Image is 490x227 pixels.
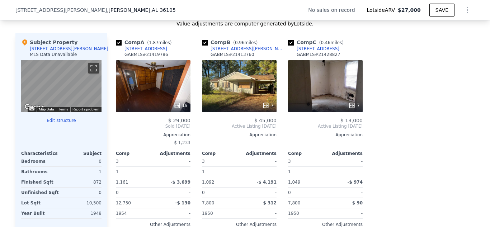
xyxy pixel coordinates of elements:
div: - [327,208,363,218]
span: $ 45,000 [254,118,277,123]
div: Comp [288,151,325,156]
span: 1.87 [149,40,159,45]
div: - [241,167,277,177]
span: Sold [DATE] [116,123,190,129]
span: ( miles) [230,40,260,45]
span: 1,049 [288,180,300,185]
span: ( miles) [316,40,347,45]
span: $ 1,233 [174,140,190,145]
div: - [327,188,363,198]
span: Active Listing [DATE] [288,123,363,129]
a: Terms (opens in new tab) [58,107,68,111]
div: 872 [63,177,102,187]
span: 1,161 [116,180,128,185]
div: - [327,156,363,166]
div: No sales on record [308,6,361,14]
div: Map [21,60,102,112]
div: Unfinished Sqft [21,188,60,198]
a: [STREET_ADDRESS] [116,46,167,52]
div: 1 [116,167,152,177]
div: 1948 [63,208,102,218]
span: 12,750 [116,200,131,205]
span: $ 13,000 [340,118,363,123]
div: - [155,208,190,218]
span: $ 312 [263,200,277,205]
div: [STREET_ADDRESS] [124,46,167,52]
div: GABMLS # 21428827 [297,52,340,57]
button: Show Options [460,3,475,17]
span: 7,800 [288,200,300,205]
span: -$ 4,191 [257,180,277,185]
div: Comp C [288,39,347,46]
span: $ 90 [352,200,363,205]
div: 7 [262,102,274,109]
div: Subject Property [21,39,77,46]
span: 0 [288,190,291,195]
button: SAVE [429,4,454,16]
div: - [327,167,363,177]
div: MLS Data Unavailable [30,52,77,57]
div: 1 [63,167,102,177]
div: 1 [288,167,324,177]
button: Toggle fullscreen view [88,63,99,74]
span: 0.46 [321,40,330,45]
div: Lot Sqft [21,198,60,208]
div: - [155,167,190,177]
div: 1954 [116,208,152,218]
div: 1950 [202,208,238,218]
div: - [241,156,277,166]
div: - [288,138,363,148]
span: -$ 3,699 [171,180,190,185]
div: Comp B [202,39,260,46]
a: [STREET_ADDRESS][PERSON_NAME] [202,46,285,52]
span: 3 [288,159,291,164]
a: [STREET_ADDRESS] [288,46,339,52]
span: 3 [116,159,119,164]
span: 0 [202,190,205,195]
div: Comp A [116,39,174,46]
span: [STREET_ADDRESS][PERSON_NAME] [15,6,107,14]
div: Street View [21,60,102,112]
div: GABMLS # 21413760 [211,52,254,57]
div: Year Built [21,208,60,218]
button: Edit structure [21,118,102,123]
span: 1,092 [202,180,214,185]
span: ( miles) [144,40,174,45]
div: - [155,188,190,198]
button: Map Data [39,107,54,112]
div: 0 [63,156,102,166]
div: Comp [116,151,153,156]
span: , AL 36105 [150,7,176,13]
div: [STREET_ADDRESS][PERSON_NAME] [211,46,285,52]
div: 7 [348,102,360,109]
div: 1 [202,167,238,177]
div: - [155,156,190,166]
div: Bathrooms [21,167,60,177]
button: Keyboard shortcuts [29,107,34,110]
div: Adjustments [325,151,363,156]
span: 7,800 [202,200,214,205]
div: Finished Sqft [21,177,60,187]
span: 0 [116,190,119,195]
div: Characteristics [21,151,61,156]
div: 10,500 [63,198,102,208]
span: 3 [202,159,205,164]
div: Bedrooms [21,156,60,166]
a: Report a problem [72,107,99,111]
a: Open this area in Google Maps (opens a new window) [23,103,47,112]
div: Adjustments [153,151,190,156]
span: $ 29,000 [168,118,190,123]
div: - [241,188,277,198]
div: - [241,208,277,218]
div: GABMLS # 21419786 [124,52,168,57]
div: [STREET_ADDRESS][PERSON_NAME] [30,46,108,52]
div: Appreciation [288,132,363,138]
div: Appreciation [202,132,277,138]
span: 0.96 [235,40,245,45]
div: [STREET_ADDRESS] [297,46,339,52]
span: -$ 130 [175,200,190,205]
img: Google [23,103,47,112]
div: 19 [174,102,188,109]
span: $27,000 [398,7,421,13]
div: Value adjustments are computer generated by Lotside . [15,20,475,27]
